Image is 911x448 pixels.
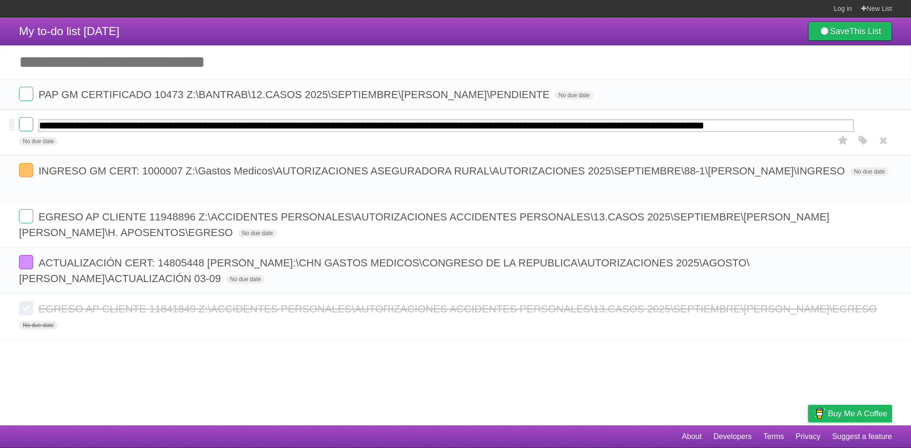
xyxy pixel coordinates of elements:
[19,117,33,131] label: Done
[38,89,552,101] span: PAP GM CERTIFICADO 10473 Z:\BANTRAB\12.CASOS 2025\SEPTIEMBRE\[PERSON_NAME]\PENDIENTE
[19,301,33,315] label: Done
[808,22,892,41] a: SaveThis List
[19,211,829,238] span: EGRESO AP CLIENTE 11948896 Z:\ACCIDENTES PERSONALES\AUTORIZACIONES ACCIDENTES PERSONALES\13.CASOS...
[828,405,887,422] span: Buy me a coffee
[19,25,120,37] span: My to-do list [DATE]
[832,428,892,446] a: Suggest a feature
[849,27,881,36] b: This List
[38,303,879,315] span: EGRESO AP CLIENTE 11841849 Z:\ACCIDENTES PERSONALES\AUTORIZACIONES ACCIDENTES PERSONALES\13.CASOS...
[713,428,752,446] a: Developers
[19,321,57,329] span: No due date
[19,163,33,177] label: Done
[850,167,889,176] span: No due date
[682,428,702,446] a: About
[19,255,33,269] label: Done
[763,428,784,446] a: Terms
[19,87,33,101] label: Done
[19,209,33,223] label: Done
[38,165,847,177] span: INGRESO GM CERT: 1000007 Z:\Gastos Medicos\AUTORIZACIONES ASEGURADORA RURAL\AUTORIZACIONES 2025\S...
[813,405,826,421] img: Buy me a coffee
[834,133,852,148] label: Star task
[19,257,750,284] span: ACTUALIZACIÓN CERT: 14805448 [PERSON_NAME]:\CHN GASTOS MEDICOS\CONGRESO DE LA REPUBLICA\AUTORIZAC...
[238,229,277,238] span: No due date
[226,275,265,283] span: No due date
[808,405,892,422] a: Buy me a coffee
[555,91,593,100] span: No due date
[19,137,57,146] span: No due date
[796,428,820,446] a: Privacy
